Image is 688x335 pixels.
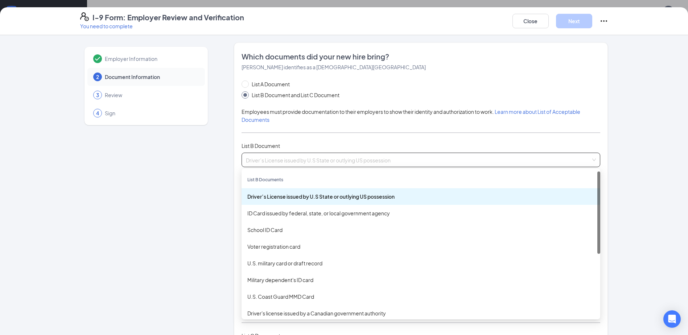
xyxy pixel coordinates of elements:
div: Voter registration card [247,243,594,251]
svg: FormI9EVerifyIcon [80,12,89,21]
button: Next [556,14,592,28]
div: Driver’s License issued by U.S State or outlying US possession [247,193,594,200]
span: List B Documents [247,177,283,182]
span: 4 [96,109,99,117]
span: List B Document and List C Document [249,91,342,99]
span: List A Document [249,80,293,88]
span: Document Information [105,73,198,80]
p: You need to complete [80,22,244,30]
div: U.S. Coast Guard MMD Card [247,293,594,301]
svg: Checkmark [93,54,102,63]
div: Military dependent's ID card [247,276,594,284]
svg: Ellipses [600,17,608,25]
div: Open Intercom Messenger [663,310,681,328]
span: Driver’s License issued by U.S State or outlying US possession [246,153,596,167]
div: Driver's license issued by a Canadian government authority [247,309,594,317]
span: List B Document [242,142,280,149]
span: 3 [96,91,99,99]
div: U.S. military card or draft record [247,259,594,267]
div: ID Card issued by federal, state, or local government agency [247,209,594,217]
button: Close [512,14,549,28]
div: School ID Card [247,226,594,234]
span: Employees must provide documentation to their employers to show their identity and authorization ... [242,108,580,123]
span: Review [105,91,198,99]
span: Employer Information [105,55,198,62]
span: Sign [105,109,198,117]
h4: I-9 Form: Employer Review and Verification [92,12,244,22]
span: Which documents did your new hire bring? [242,51,600,62]
span: [PERSON_NAME] identifies as a [DEMOGRAPHIC_DATA][GEOGRAPHIC_DATA] [242,64,426,70]
span: 2 [96,73,99,80]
